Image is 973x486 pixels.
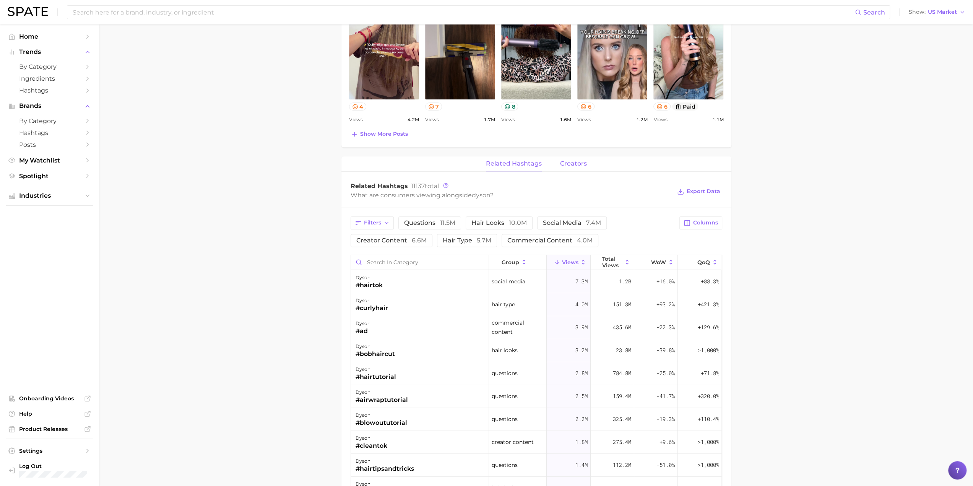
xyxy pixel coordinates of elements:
[613,392,631,401] span: 159.4m
[72,6,855,19] input: Search here for a brand, industry, or ingredient
[492,460,518,470] span: questions
[697,300,719,309] span: +421.3%
[19,141,80,148] span: Posts
[19,63,80,70] span: by Category
[356,273,383,282] div: dyson
[907,7,967,17] button: ShowUS Market
[471,220,527,226] span: hair looks
[863,9,885,16] span: Search
[697,259,710,265] span: QoQ
[6,115,93,127] a: by Category
[356,342,395,351] div: dyson
[472,192,490,199] span: dyson
[575,414,588,424] span: 2.2m
[6,393,93,404] a: Onboarding Videos
[408,115,419,124] span: 4.2m
[360,131,408,137] span: Show more posts
[6,127,93,139] a: Hashtags
[697,461,719,468] span: >1,000%
[543,220,601,226] span: social media
[909,10,926,14] span: Show
[562,259,578,265] span: Views
[6,423,93,435] a: Product Releases
[19,192,80,199] span: Industries
[356,411,407,420] div: dyson
[577,237,593,244] span: 4.0m
[19,463,87,470] span: Log Out
[591,255,634,270] button: Total Views
[507,237,593,244] span: commercial content
[613,414,631,424] span: 325.4m
[404,220,455,226] span: questions
[411,182,425,190] span: 11137
[575,460,588,470] span: 1.4m
[547,255,590,270] button: Views
[656,277,675,286] span: +16.0%
[19,33,80,40] span: Home
[492,346,518,355] span: hair looks
[6,408,93,419] a: Help
[636,115,647,124] span: 1.2m
[659,437,675,447] span: +9.6%
[19,395,80,402] span: Onboarding Videos
[349,115,363,124] span: Views
[928,10,957,14] span: US Market
[560,160,587,167] span: creators
[492,369,518,378] span: questions
[678,255,721,270] button: QoQ
[364,219,381,226] span: Filters
[575,300,588,309] span: 4.0m
[6,73,93,85] a: Ingredients
[19,129,80,137] span: Hashtags
[351,408,722,431] button: dyson#blowoututorialquestions2.2m325.4m-19.3%+110.4%
[575,437,588,447] span: 1.8m
[443,237,491,244] span: hair type
[492,318,544,336] span: commercial content
[613,369,631,378] span: 784.8m
[653,115,667,124] span: Views
[351,270,722,293] button: dyson#hairtoksocial media7.3m1.2b+16.0%+88.3%
[351,182,408,190] span: Related Hashtags
[616,346,631,355] span: 23.8m
[19,75,80,82] span: Ingredients
[411,182,439,190] span: total
[6,46,93,58] button: Trends
[672,102,698,111] button: paid
[356,327,370,336] div: #ad
[356,441,387,450] div: #cleantok
[679,216,722,229] button: Columns
[613,460,631,470] span: 112.2m
[492,414,518,424] span: questions
[356,457,414,466] div: dyson
[492,392,518,401] span: questions
[351,255,489,270] input: Search in category
[489,255,547,270] button: group
[6,190,93,202] button: Industries
[351,362,722,385] button: dyson#hairtutorialquestions2.8m784.8m-25.0%+71.8%
[712,115,723,124] span: 1.1m
[6,100,93,112] button: Brands
[575,277,588,286] span: 7.3m
[351,216,394,229] button: Filters
[351,190,672,200] div: What are consumers viewing alongside ?
[613,437,631,447] span: 275.4m
[19,426,80,432] span: Product Releases
[602,256,622,268] span: Total Views
[492,300,515,309] span: hair type
[6,445,93,457] a: Settings
[6,85,93,96] a: Hashtags
[356,349,395,359] div: #bobhaircut
[675,186,722,197] button: Export Data
[19,410,80,417] span: Help
[619,277,631,286] span: 1.2b
[412,237,427,244] span: 6.6m
[656,300,675,309] span: +93.2%
[700,277,719,286] span: +88.3%
[440,219,455,226] span: 11.5m
[484,115,495,124] span: 1.7m
[351,454,722,477] button: dyson#hairtipsandtricksquestions1.4m112.2m-51.0%>1,000%
[577,115,591,124] span: Views
[656,414,675,424] span: -19.3%
[486,160,542,167] span: related hashtags
[693,219,718,226] span: Columns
